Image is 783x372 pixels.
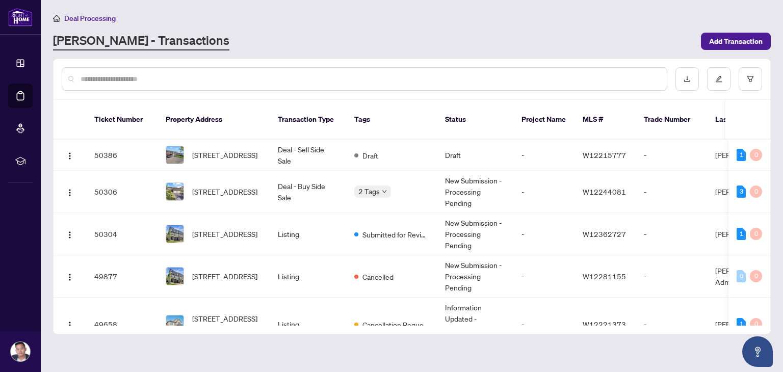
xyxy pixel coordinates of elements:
button: Logo [62,226,78,242]
td: Listing [270,255,346,298]
td: - [513,255,575,298]
img: logo [8,8,33,26]
span: W12215777 [583,150,626,160]
span: [STREET_ADDRESS] [192,228,257,240]
th: Transaction Type [270,100,346,140]
span: download [684,75,691,83]
td: 50304 [86,213,158,255]
th: Tags [346,100,437,140]
button: Logo [62,147,78,163]
span: edit [715,75,722,83]
td: - [513,298,575,351]
td: - [513,171,575,213]
th: Trade Number [636,100,707,140]
span: Draft [362,150,378,161]
td: Listing [270,298,346,351]
td: New Submission - Processing Pending [437,171,513,213]
td: - [513,140,575,171]
span: 2 Tags [358,185,380,197]
div: 0 [750,149,762,161]
span: Cancellation Requested [362,319,429,330]
img: thumbnail-img [166,225,184,243]
img: Logo [66,152,74,160]
td: - [636,213,707,255]
span: filter [747,75,754,83]
td: - [636,140,707,171]
td: - [636,298,707,351]
button: Logo [62,183,78,200]
span: [STREET_ADDRESS] [192,186,257,197]
div: 0 [737,270,746,282]
td: - [636,255,707,298]
img: thumbnail-img [166,146,184,164]
img: Logo [66,231,74,239]
th: Status [437,100,513,140]
button: Open asap [742,336,773,367]
span: Submitted for Review [362,229,429,240]
td: 49658 [86,298,158,351]
td: Information Updated - Processing Pending [437,298,513,351]
button: download [675,67,699,91]
img: Logo [66,273,74,281]
span: [STREET_ADDRESS] [192,271,257,282]
span: W12362727 [583,229,626,238]
th: MLS # [575,100,636,140]
div: 1 [737,149,746,161]
td: 49877 [86,255,158,298]
td: - [636,171,707,213]
div: 0 [750,270,762,282]
div: 0 [750,185,762,198]
img: thumbnail-img [166,183,184,200]
button: Logo [62,268,78,284]
span: [STREET_ADDRESS][PERSON_NAME] [192,313,262,335]
span: [STREET_ADDRESS] [192,149,257,161]
span: W12281155 [583,272,626,281]
td: - [513,213,575,255]
img: Logo [66,189,74,197]
span: down [382,189,387,194]
td: Draft [437,140,513,171]
button: Add Transaction [701,33,771,50]
span: home [53,15,60,22]
td: 50306 [86,171,158,213]
button: edit [707,67,730,91]
div: 0 [750,318,762,330]
img: thumbnail-img [166,315,184,333]
span: Deal Processing [64,14,116,23]
span: W12221373 [583,320,626,329]
img: thumbnail-img [166,268,184,285]
span: Add Transaction [709,33,763,49]
td: Deal - Buy Side Sale [270,171,346,213]
img: Logo [66,321,74,329]
td: Listing [270,213,346,255]
th: Project Name [513,100,575,140]
div: 1 [737,318,746,330]
div: 0 [750,228,762,240]
span: Cancelled [362,271,394,282]
td: New Submission - Processing Pending [437,255,513,298]
th: Property Address [158,100,270,140]
td: 50386 [86,140,158,171]
div: 1 [737,228,746,240]
th: Ticket Number [86,100,158,140]
td: Deal - Sell Side Sale [270,140,346,171]
button: filter [739,67,762,91]
button: Logo [62,316,78,332]
span: W12244081 [583,187,626,196]
td: New Submission - Processing Pending [437,213,513,255]
a: [PERSON_NAME] - Transactions [53,32,229,50]
img: Profile Icon [11,342,30,361]
div: 3 [737,185,746,198]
